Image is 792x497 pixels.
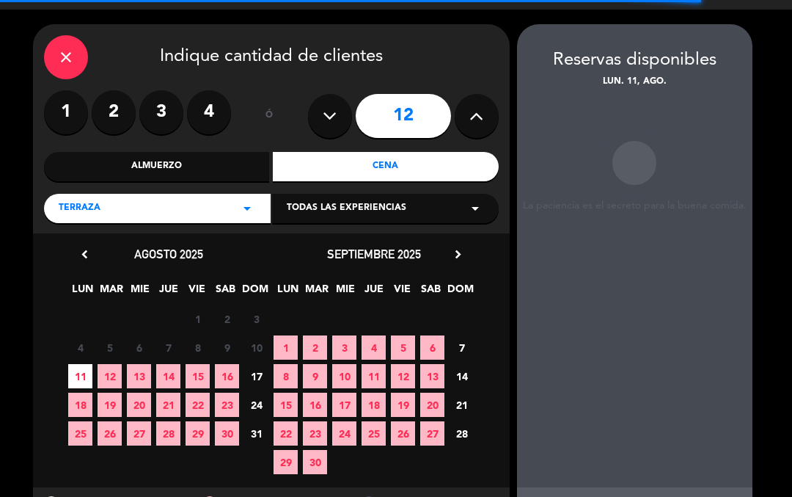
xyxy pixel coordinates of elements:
label: 4 [187,90,231,134]
div: Cena [273,152,499,181]
span: MAR [304,280,329,305]
div: ó [246,90,293,142]
span: 14 [156,364,180,388]
span: 20 [127,393,151,417]
span: 22 [186,393,210,417]
span: 28 [156,421,180,446]
span: 1 [274,335,298,360]
span: VIE [390,280,414,305]
span: 14 [450,364,474,388]
span: 8 [186,335,210,360]
span: 26 [391,421,415,446]
span: 10 [244,335,268,360]
span: 27 [420,421,444,446]
span: LUN [70,280,95,305]
span: 28 [450,421,474,446]
span: 5 [98,335,122,360]
span: 10 [332,364,356,388]
span: 22 [274,421,298,446]
span: JUE [362,280,386,305]
span: MIE [333,280,357,305]
span: 8 [274,364,298,388]
label: 3 [139,90,183,134]
span: 7 [450,335,474,360]
span: 3 [332,335,356,360]
span: 6 [127,335,151,360]
span: DOM [447,280,472,305]
span: 4 [68,335,92,360]
span: 18 [362,393,386,417]
label: 1 [44,90,88,134]
span: 13 [127,364,151,388]
span: 26 [98,421,122,446]
span: Todas las experiencias [287,201,406,216]
span: 11 [68,364,92,388]
span: agosto 2025 [134,247,203,261]
span: MAR [99,280,123,305]
span: 12 [98,364,122,388]
span: 16 [303,393,327,417]
span: 19 [98,393,122,417]
div: lun. 11, ago. [517,75,752,90]
span: 16 [215,364,239,388]
span: JUE [156,280,180,305]
div: Indique cantidad de clientes [44,35,499,79]
span: 7 [156,335,180,360]
i: arrow_drop_down [466,200,484,217]
span: Terraza [59,201,100,216]
div: La paciencia es el secreto para la buena comida. [517,200,752,212]
i: chevron_left [77,247,92,262]
span: MIE [128,280,152,305]
span: 9 [215,335,239,360]
span: 2 [303,335,327,360]
span: 24 [244,393,268,417]
span: 3 [244,307,268,331]
span: 2 [215,307,239,331]
span: 23 [215,393,239,417]
span: 21 [156,393,180,417]
span: 17 [244,364,268,388]
span: 15 [186,364,210,388]
span: 13 [420,364,444,388]
span: LUN [276,280,300,305]
div: Reservas disponibles [517,46,752,75]
span: 20 [420,393,444,417]
span: 5 [391,335,415,360]
span: 4 [362,335,386,360]
span: 9 [303,364,327,388]
span: 23 [303,421,327,446]
div: Almuerzo [44,152,270,181]
span: 19 [391,393,415,417]
span: 24 [332,421,356,446]
span: 30 [215,421,239,446]
span: 30 [303,450,327,474]
span: 18 [68,393,92,417]
span: 21 [450,393,474,417]
span: DOM [242,280,266,305]
span: 15 [274,393,298,417]
span: 1 [186,307,210,331]
span: 29 [186,421,210,446]
span: septiembre 2025 [327,247,421,261]
i: chevron_right [450,247,466,262]
span: 31 [244,421,268,446]
span: 6 [420,335,444,360]
span: 27 [127,421,151,446]
span: 11 [362,364,386,388]
span: 29 [274,450,298,474]
span: SAB [213,280,238,305]
span: VIE [185,280,209,305]
span: 25 [362,421,386,446]
span: 12 [391,364,415,388]
i: arrow_drop_down [238,200,256,217]
span: 25 [68,421,92,446]
span: 17 [332,393,356,417]
label: 2 [92,90,136,134]
span: SAB [419,280,443,305]
i: close [57,48,75,66]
